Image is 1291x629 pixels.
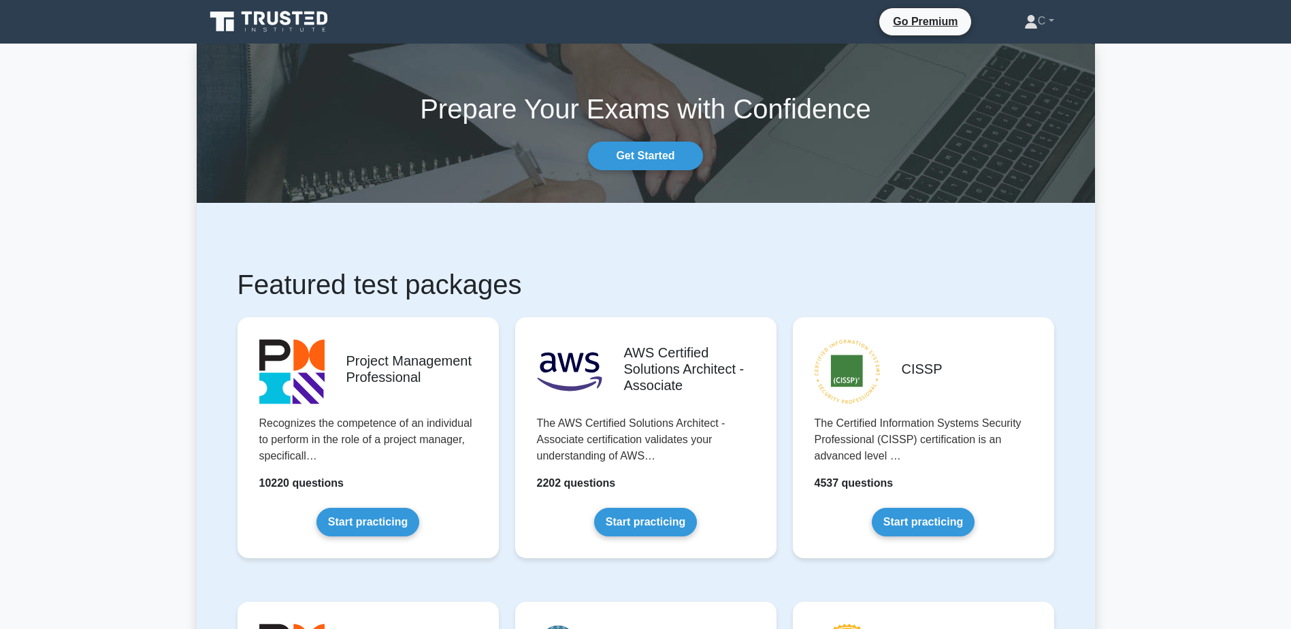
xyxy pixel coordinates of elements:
a: Start practicing [594,508,697,536]
a: Go Premium [885,13,966,30]
a: Start practicing [316,508,419,536]
a: Start practicing [872,508,975,536]
h1: Featured test packages [238,268,1054,301]
a: Get Started [588,142,702,170]
h1: Prepare Your Exams with Confidence [197,93,1095,125]
a: C [992,7,1087,35]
